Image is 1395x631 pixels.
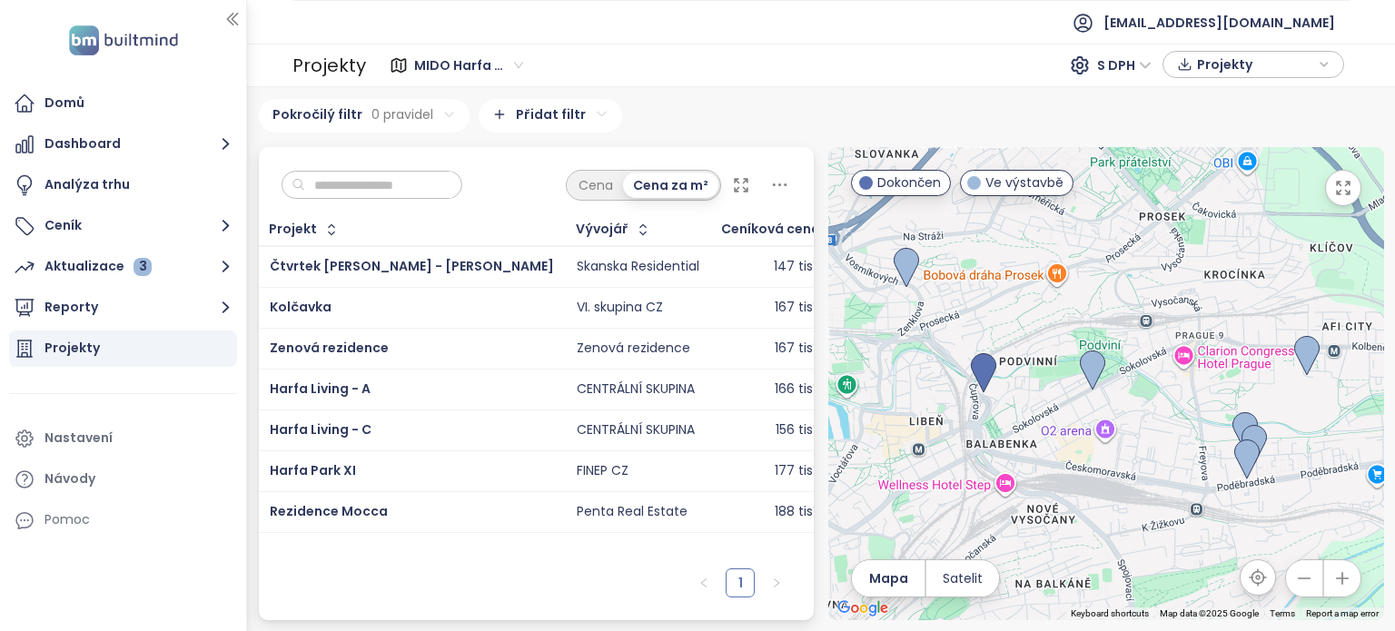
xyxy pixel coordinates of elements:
[9,249,237,285] button: Aktualizace 3
[9,461,237,498] a: Návody
[1172,51,1334,78] div: tlačítko
[9,420,237,457] a: Nastavení
[1097,56,1135,74] font: S DPH
[45,94,84,112] font: Domů
[1103,14,1335,32] font: [EMAIL_ADDRESS][DOMAIN_NAME]
[775,339,843,357] font: 167 tisíc Kč
[9,126,237,163] button: Dashboard
[1160,608,1259,618] span: Map data ©2025 Google
[833,596,893,620] a: Open this area in Google Maps (opens a new window)
[689,568,718,597] li: Předchozí strana
[738,574,743,592] font: 1
[270,298,331,316] a: Kolčavka
[775,298,843,316] font: 167 tisíc Kč
[45,216,82,234] font: Ceník
[270,420,371,439] a: Harfa Living - C
[270,380,371,398] a: Harfa Living - A
[943,569,983,587] font: Satelit
[269,223,317,235] div: Projekt
[775,380,843,398] font: 166 tisíc Kč
[569,173,623,198] div: Cena
[9,290,237,326] button: Reporty
[577,257,699,275] font: Skanska Residential
[45,257,124,275] font: Aktualizace
[877,173,941,192] font: Dokončen
[762,568,791,597] button: právo
[852,560,925,596] button: Mapa
[1270,608,1295,618] a: Terms (opens in new tab)
[774,257,843,275] font: 147 tisíc Kč
[270,257,554,275] a: Čtvrtek [PERSON_NAME] - [PERSON_NAME]
[775,461,843,479] font: 177 tisíc Kč
[371,105,433,123] font: 0 pravidel
[633,176,708,194] font: Cena za m²
[1071,607,1149,620] button: Keyboard shortcuts
[775,502,843,520] font: 188 tisíc Kč
[64,22,183,59] img: logo
[698,577,709,588] span: vlevo
[45,469,95,488] font: Návody
[45,134,121,153] font: Dashboard
[771,577,782,588] span: právo
[45,175,130,193] font: Analýza trhu
[926,560,999,596] button: Satelit
[721,220,820,238] font: Ceníková cena
[270,461,356,479] a: Harfa Park XI
[1306,608,1379,618] a: Report a map error
[577,420,695,439] font: CENTRÁLNÍ SKUPINA
[579,176,613,194] font: Cena
[576,220,628,238] font: Vývojář
[577,461,628,479] font: FINEP CZ
[272,105,362,123] font: Pokročilý filtr
[292,53,366,78] font: Projekty
[9,330,237,367] a: Projekty
[270,502,388,520] a: Rezidence Mocca
[721,223,820,235] div: Ceníková cena
[9,502,237,538] div: Pomoc
[414,56,572,74] font: MIDO Harfa konkurence
[577,380,695,398] font: CENTRÁLNÍ SKUPINA
[869,569,908,587] font: Mapa
[1097,52,1152,79] span: S DPH
[9,208,237,244] button: Ceník
[9,85,237,122] a: Domů
[45,298,98,316] font: Reporty
[516,105,586,123] font: Přidat filtr
[45,510,90,528] font: Pomoc
[1197,55,1252,74] font: Projekty
[45,429,113,447] font: Nastavení
[577,298,663,316] font: VI. skupina CZ
[689,568,718,597] button: vlevo
[414,52,523,79] span: MIDO Harfa konkurence
[270,339,389,357] a: Zenová rezidence
[576,223,628,235] div: Vývojář
[9,167,237,203] a: Analýza trhu
[45,339,100,357] font: Projekty
[762,568,791,597] li: Následující strana
[577,502,688,520] font: Penta Real Estate
[577,339,690,357] font: Zenová rezidence
[985,173,1064,192] font: Ve výstavbě
[833,596,893,620] img: Google
[623,173,718,198] div: Cena za m²
[269,220,317,238] font: Projekt
[139,257,147,275] font: 3
[776,420,843,439] font: 156 tisíc Kč
[726,568,755,597] li: 1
